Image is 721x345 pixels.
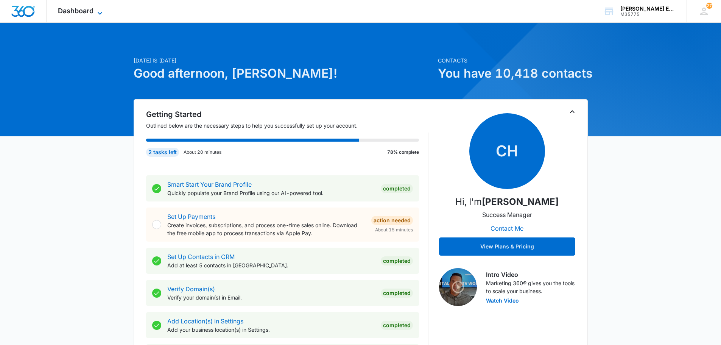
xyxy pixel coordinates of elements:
[706,3,712,9] span: 27
[167,326,375,334] p: Add your business location(s) in Settings.
[167,317,243,325] a: Add Location(s) in Settings
[620,6,676,12] div: account name
[438,56,588,64] p: Contacts
[455,195,559,209] p: Hi, I'm
[167,261,375,269] p: Add at least 5 contacts in [GEOGRAPHIC_DATA].
[167,285,215,293] a: Verify Domain(s)
[482,210,532,219] p: Success Manager
[381,256,413,265] div: Completed
[167,221,365,237] p: Create invoices, subscriptions, and process one-time sales online. Download the free mobile app t...
[134,64,433,83] h1: Good afternoon, [PERSON_NAME]!
[381,184,413,193] div: Completed
[167,213,215,220] a: Set Up Payments
[381,321,413,330] div: Completed
[58,7,93,15] span: Dashboard
[184,149,221,156] p: About 20 minutes
[486,298,519,303] button: Watch Video
[439,268,477,306] img: Intro Video
[483,219,531,237] button: Contact Me
[568,107,577,116] button: Toggle Collapse
[371,216,413,225] div: Action Needed
[486,279,575,295] p: Marketing 360® gives you the tools to scale your business.
[146,148,179,157] div: 2 tasks left
[706,3,712,9] div: notifications count
[387,149,419,156] p: 78% complete
[167,253,235,261] a: Set Up Contacts in CRM
[469,113,545,189] span: CH
[134,56,433,64] p: [DATE] is [DATE]
[146,109,428,120] h2: Getting Started
[482,196,559,207] strong: [PERSON_NAME]
[167,181,252,188] a: Smart Start Your Brand Profile
[620,12,676,17] div: account id
[438,64,588,83] h1: You have 10,418 contacts
[167,189,375,197] p: Quickly populate your Brand Profile using our AI-powered tool.
[439,237,575,256] button: View Plans & Pricing
[375,226,413,233] span: About 15 minutes
[486,270,575,279] h3: Intro Video
[146,122,428,130] p: Outlined below are the necessary steps to help you successfully set up your account.
[167,293,375,301] p: Verify your domain(s) in Email.
[381,289,413,298] div: Completed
